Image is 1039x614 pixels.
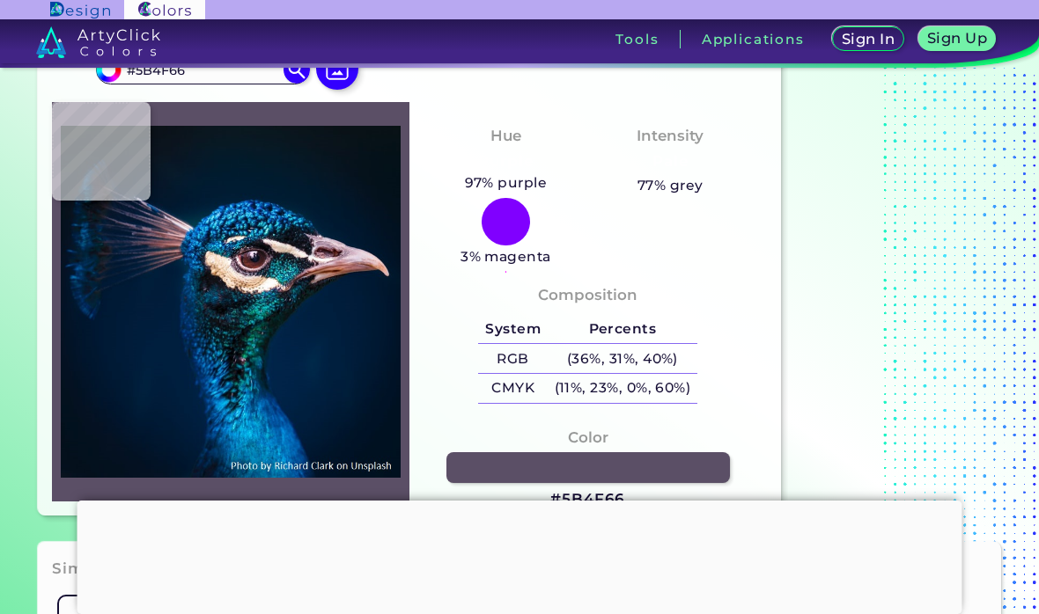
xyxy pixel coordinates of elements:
[121,58,284,82] input: type color..
[645,151,696,172] h3: Pale
[284,56,310,83] img: icon search
[637,123,704,149] h4: Intensity
[52,559,159,580] h3: Similar Tools
[917,26,997,52] a: Sign Up
[453,245,557,268] h5: 3% magenta
[702,33,805,46] h3: Applications
[61,111,401,493] img: img_pavlin.jpg
[50,2,109,18] img: ArtyClick Design logo
[478,315,547,344] h5: System
[841,32,895,47] h5: Sign In
[548,344,697,373] h5: (36%, 31%, 40%)
[478,374,547,403] h5: CMYK
[478,344,547,373] h5: RGB
[637,174,704,197] h5: 77% grey
[831,26,905,52] a: Sign In
[615,33,659,46] h3: Tools
[926,31,988,46] h5: Sign Up
[36,26,160,58] img: logo_artyclick_colors_white.svg
[490,123,521,149] h4: Hue
[550,489,625,510] h3: #5B4F66
[77,501,962,610] iframe: Advertisement
[538,282,637,308] h4: Composition
[458,172,554,194] h5: 97% purple
[548,315,697,344] h5: Percents
[316,48,358,90] img: icon picture
[548,374,697,403] h5: (11%, 23%, 0%, 60%)
[471,151,541,172] h3: Purple
[568,425,608,450] h4: Color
